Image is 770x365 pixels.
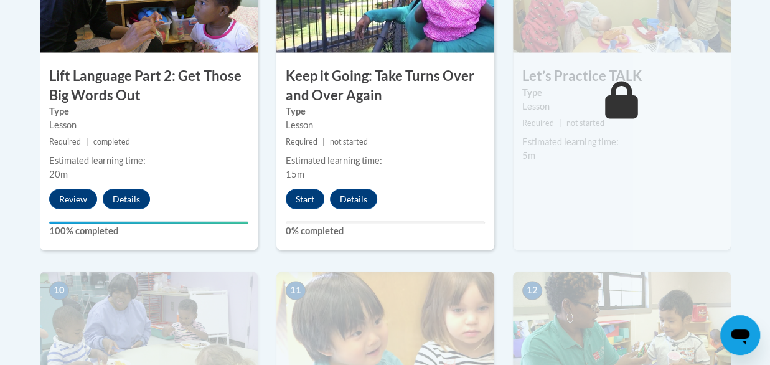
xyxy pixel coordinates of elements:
[49,282,69,300] span: 10
[286,224,485,238] label: 0% completed
[49,224,248,238] label: 100% completed
[40,67,258,105] h3: Lift Language Part 2: Get Those Big Words Out
[286,169,304,179] span: 15m
[286,154,485,168] div: Estimated learning time:
[522,118,554,128] span: Required
[522,150,535,161] span: 5m
[86,137,88,146] span: |
[522,86,721,100] label: Type
[103,189,150,209] button: Details
[286,137,317,146] span: Required
[330,137,368,146] span: not started
[49,118,248,132] div: Lesson
[522,100,721,113] div: Lesson
[522,282,542,300] span: 12
[276,67,494,105] h3: Keep it Going: Take Turns Over and Over Again
[49,137,81,146] span: Required
[286,189,324,209] button: Start
[49,105,248,118] label: Type
[566,118,604,128] span: not started
[49,169,68,179] span: 20m
[49,222,248,224] div: Your progress
[286,105,485,118] label: Type
[559,118,561,128] span: |
[49,189,97,209] button: Review
[522,135,721,149] div: Estimated learning time:
[330,189,377,209] button: Details
[513,67,731,86] h3: Let’s Practice TALK
[322,137,325,146] span: |
[286,282,306,300] span: 11
[720,315,760,355] iframe: Button to launch messaging window
[49,154,248,168] div: Estimated learning time:
[93,137,130,146] span: completed
[286,118,485,132] div: Lesson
